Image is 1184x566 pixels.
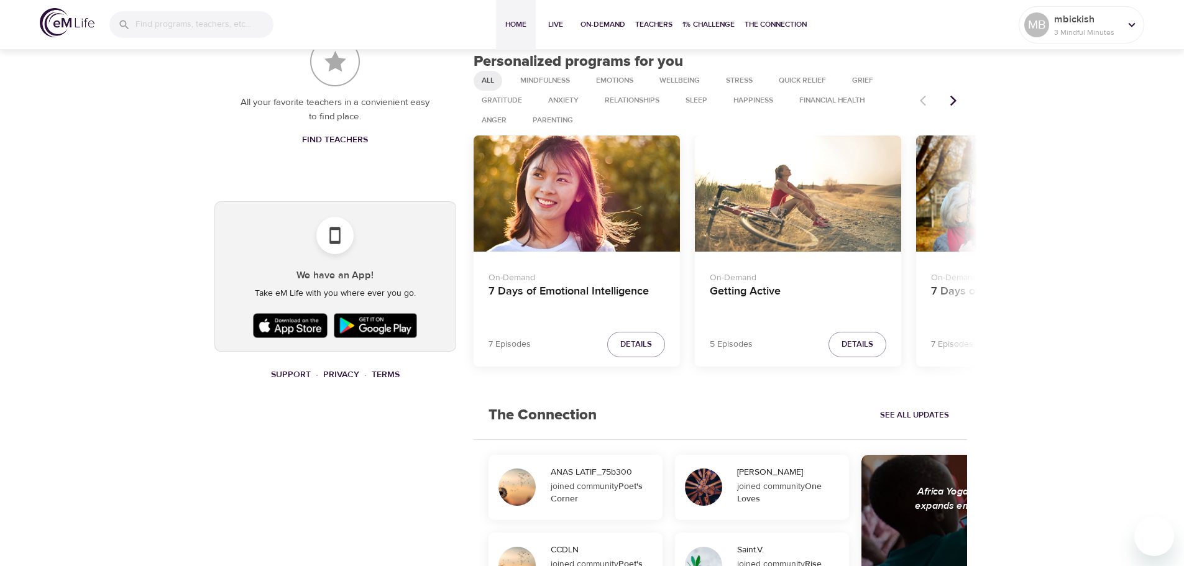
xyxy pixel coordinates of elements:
span: On-Demand [581,18,625,31]
strong: Poet's Corner [551,481,643,504]
div: Financial Health [791,91,873,111]
iframe: Button to launch messaging window [1134,516,1174,556]
div: Stress [718,71,761,91]
div: Anxiety [540,91,587,111]
span: 1% Challenge [682,18,735,31]
span: Sleep [678,95,715,106]
span: All [474,75,502,86]
img: logo [40,8,94,37]
input: Find programs, teachers, etc... [135,11,273,38]
div: MB [1024,12,1049,37]
div: Relationships [597,91,668,111]
div: Quick Relief [771,71,834,91]
p: 7 Episodes [931,338,973,351]
div: [PERSON_NAME] [737,466,844,478]
span: Parenting [525,115,581,126]
button: 7 Days of Emotional Intelligence [474,135,680,252]
li: · [364,367,367,383]
span: Live [541,18,571,31]
p: On-Demand [931,267,1108,285]
p: 5 Episodes [710,338,753,351]
div: Grief [844,71,881,91]
div: Africa Yoga Project educates, empowers, elevates and expands employability for [DEMOGRAPHIC_DATA]... [906,485,1178,527]
p: Take eM Life with you where ever you go. [225,287,446,300]
div: CCDLN [551,544,658,556]
div: ANAS LATIF_75b300 [551,466,658,478]
span: Relationships [597,95,667,106]
h4: 7 Days of Emotional Intelligence [489,285,665,314]
div: Emotions [588,71,641,91]
span: Mindfulness [513,75,577,86]
div: Happiness [725,91,781,111]
div: Mindfulness [512,71,578,91]
span: Quick Relief [771,75,833,86]
button: Getting Active [695,135,901,252]
div: Sleep [677,91,715,111]
span: Details [620,337,652,352]
button: Details [607,332,665,357]
div: joined community [737,480,841,505]
span: Anxiety [541,95,586,106]
span: Anger [474,115,514,126]
span: Details [842,337,873,352]
img: Apple App Store [250,310,331,341]
span: Wellbeing [652,75,707,86]
a: Terms [372,369,400,380]
a: Support [271,369,311,380]
p: On-Demand [489,267,665,285]
span: Emotions [589,75,641,86]
span: Find Teachers [302,132,368,148]
h2: Personalized programs for you [474,53,968,71]
strong: One Loves [737,481,822,504]
h5: We have an App! [225,269,446,282]
div: Wellbeing [651,71,708,91]
span: Happiness [726,95,781,106]
img: Favorite Teachers [310,37,360,86]
span: Stress [718,75,760,86]
a: Privacy [323,369,359,380]
span: Teachers [635,18,672,31]
span: Grief [845,75,881,86]
p: 7 Episodes [489,338,531,351]
button: Next items [940,87,967,114]
div: joined community [551,480,654,505]
div: Gratitude [474,91,530,111]
h4: Getting Active [710,285,886,314]
a: Find Teachers [297,129,373,152]
nav: breadcrumb [214,367,456,383]
span: Gratitude [474,95,530,106]
img: Google Play Store [331,310,420,341]
div: Saint.V. [737,544,844,556]
div: Anger [474,111,515,130]
p: mbickish [1054,12,1120,27]
button: 7 Days of Aging Gracefully [916,135,1122,252]
li: · [316,367,318,383]
span: Financial Health [792,95,872,106]
h2: The Connection [474,391,612,439]
div: Parenting [525,111,581,130]
button: Details [828,332,886,357]
h4: 7 Days of Aging Gracefully [931,285,1108,314]
span: Home [501,18,531,31]
p: All your favorite teachers in a convienient easy to find place. [239,96,431,124]
span: The Connection [745,18,807,31]
a: See All Updates [877,406,952,425]
p: On-Demand [710,267,886,285]
div: All [474,71,502,91]
span: See All Updates [880,408,949,422]
p: 3 Mindful Minutes [1054,27,1120,38]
